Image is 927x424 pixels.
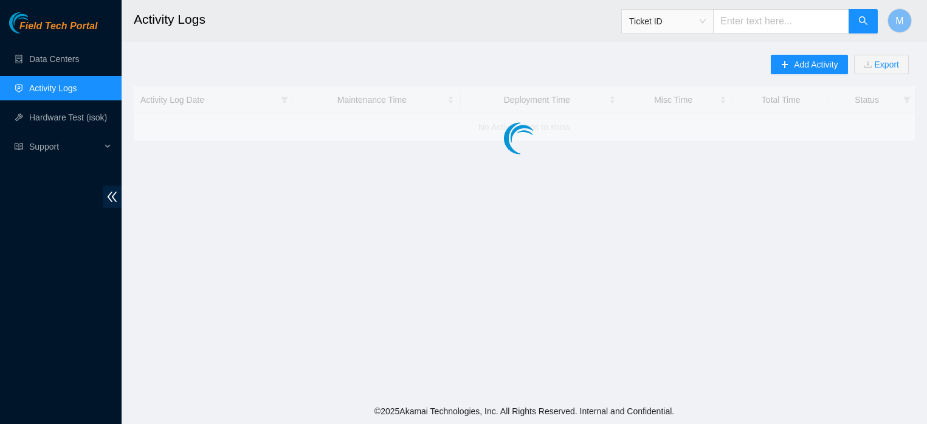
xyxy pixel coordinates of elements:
button: plusAdd Activity [771,55,847,74]
img: Akamai Technologies [9,12,61,33]
span: Ticket ID [629,12,706,30]
span: double-left [103,186,122,208]
span: Support [29,134,101,159]
span: search [858,16,868,27]
button: search [849,9,878,33]
span: plus [781,60,789,70]
a: Akamai TechnologiesField Tech Portal [9,22,97,38]
span: Add Activity [794,58,838,71]
span: read [15,142,23,151]
span: M [895,13,903,29]
a: Data Centers [29,54,79,64]
a: Activity Logs [29,83,77,93]
span: Field Tech Portal [19,21,97,32]
footer: © 2025 Akamai Technologies, Inc. All Rights Reserved. Internal and Confidential. [122,398,927,424]
a: Hardware Test (isok) [29,113,107,122]
button: M [887,9,912,33]
button: downloadExport [854,55,909,74]
input: Enter text here... [713,9,849,33]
